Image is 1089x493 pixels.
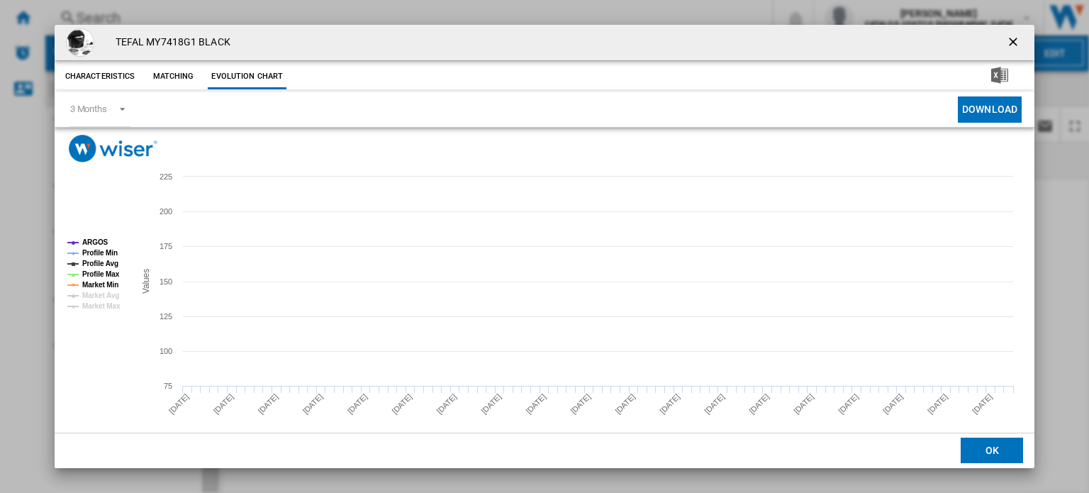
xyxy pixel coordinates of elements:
tspan: Market Min [82,281,118,289]
tspan: 75 [164,382,172,390]
button: Matching [142,64,204,89]
button: getI18NText('BUTTONS.CLOSE_DIALOG') [1000,28,1029,57]
tspan: 125 [160,312,172,321]
tspan: 150 [160,277,172,286]
button: Evolution chart [208,64,286,89]
md-dialog: Product popup [55,25,1034,469]
tspan: [DATE] [613,392,637,416]
tspan: [DATE] [211,392,235,416]
tspan: Profile Min [82,249,118,257]
tspan: [DATE] [658,392,681,416]
tspan: [DATE] [747,392,771,416]
tspan: [DATE] [926,392,949,416]
tspan: [DATE] [435,392,458,416]
button: Download [958,96,1022,123]
tspan: [DATE] [256,392,279,416]
tspan: 225 [160,172,172,181]
tspan: [DATE] [167,392,191,416]
tspan: [DATE] [837,392,860,416]
tspan: 100 [160,347,172,355]
tspan: [DATE] [971,392,994,416]
button: Download in Excel [968,64,1031,89]
button: OK [961,438,1023,464]
div: 3 Months [70,104,107,114]
tspan: Profile Avg [82,260,118,267]
tspan: ARGOS [82,238,108,246]
tspan: 175 [160,242,172,250]
img: excel-24x24.png [991,67,1008,84]
tspan: [DATE] [345,392,369,416]
tspan: [DATE] [703,392,726,416]
tspan: Market Avg [82,292,119,299]
tspan: Profile Max [82,270,120,278]
tspan: [DATE] [881,392,905,416]
h4: TEFAL MY7418G1 BLACK [108,35,230,50]
tspan: [DATE] [390,392,413,416]
ng-md-icon: getI18NText('BUTTONS.CLOSE_DIALOG') [1006,35,1023,52]
tspan: [DATE] [479,392,503,416]
tspan: [DATE] [301,392,324,416]
button: Characteristics [62,64,139,89]
tspan: Market Max [82,302,121,310]
tspan: [DATE] [569,392,592,416]
tspan: 200 [160,207,172,216]
tspan: [DATE] [792,392,815,416]
tspan: [DATE] [524,392,547,416]
img: logo_wiser_300x94.png [69,135,157,162]
tspan: Values [140,269,150,294]
img: 4561411_R_Z001A [66,28,94,57]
